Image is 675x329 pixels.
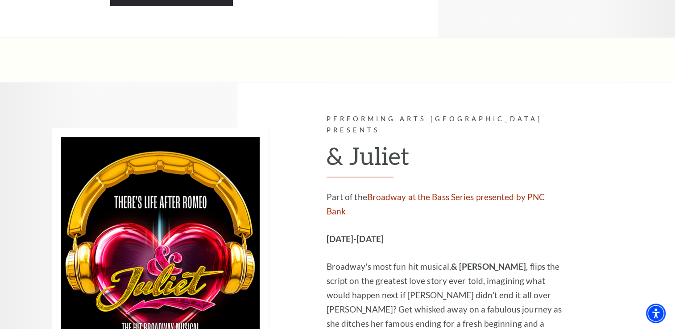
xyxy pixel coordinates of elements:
[327,192,545,216] a: Broadway at the Bass Series presented by PNC Bank
[327,190,565,218] p: Part of the
[327,234,384,244] strong: [DATE]-[DATE]
[451,261,526,271] strong: & [PERSON_NAME]
[646,304,666,323] div: Accessibility Menu
[327,141,565,178] h2: & Juliet
[327,114,565,136] p: Performing Arts [GEOGRAPHIC_DATA] Presents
